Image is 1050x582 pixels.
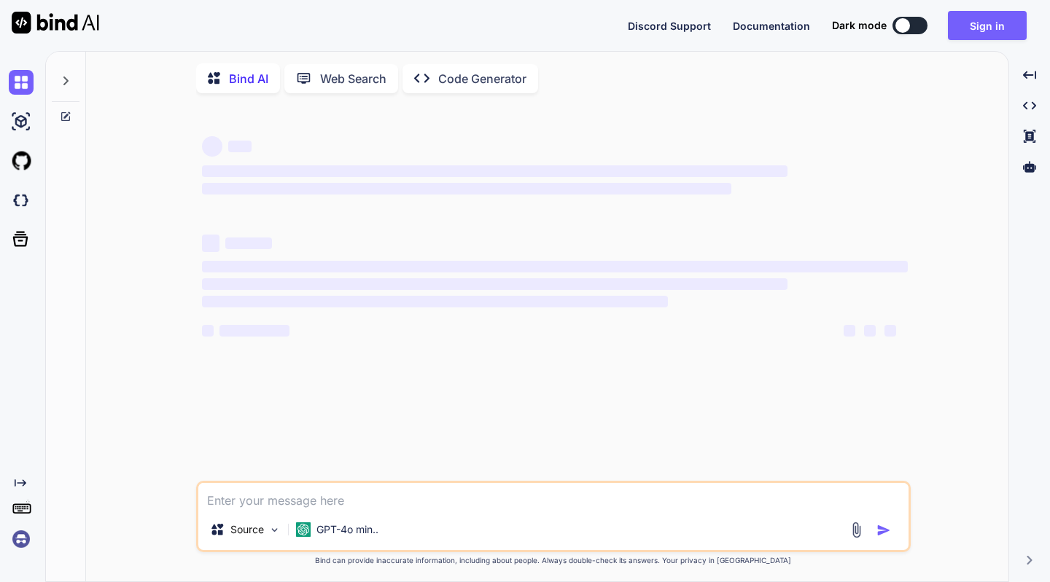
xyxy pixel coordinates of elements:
button: Sign in [948,11,1027,40]
span: ‌ [202,136,222,157]
button: Discord Support [628,18,711,34]
img: icon [876,523,891,538]
span: ‌ [202,261,908,272]
p: Code Generator [438,70,526,87]
button: Documentation [733,18,810,34]
p: Source [230,522,264,537]
span: ‌ [864,325,876,337]
img: GPT-4o mini [296,522,311,537]
span: ‌ [202,296,668,307]
span: ‌ [228,141,252,152]
img: signin [9,527,34,551]
img: Bind AI [12,12,99,34]
span: ‌ [202,183,731,194]
span: Discord Support [628,20,711,32]
p: Bind AI [229,70,268,87]
p: Bind can provide inaccurate information, including about people. Always double-check its answers.... [196,555,911,566]
img: Pick Models [268,524,281,536]
p: Web Search [320,70,386,87]
span: ‌ [202,325,214,337]
img: darkCloudIdeIcon [9,188,34,213]
span: ‌ [219,325,289,337]
img: ai-studio [9,109,34,134]
p: GPT-4o min.. [316,522,378,537]
span: ‌ [225,237,272,249]
span: ‌ [844,325,855,337]
span: ‌ [884,325,896,337]
span: Documentation [733,20,810,32]
span: ‌ [202,165,787,177]
span: Dark mode [832,18,887,33]
img: githubLight [9,149,34,173]
span: ‌ [202,235,219,252]
img: attachment [848,522,865,538]
span: ‌ [202,278,787,290]
img: chat [9,70,34,95]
